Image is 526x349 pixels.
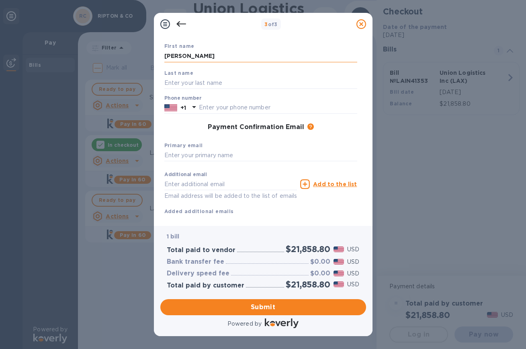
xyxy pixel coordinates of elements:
[334,259,344,265] img: USD
[347,258,359,266] p: USD
[164,77,357,89] input: Enter your last name
[164,103,177,112] img: US
[334,281,344,287] img: USD
[180,104,186,112] p: +1
[286,279,330,289] h2: $21,858.80
[334,271,344,276] img: USD
[164,50,357,62] input: Enter your first name
[164,150,357,162] input: Enter your primary name
[286,244,330,254] h2: $21,858.80
[164,178,297,190] input: Enter additional email
[160,299,366,315] button: Submit
[227,320,262,328] p: Powered by
[167,270,229,277] h3: Delivery speed fee
[334,246,344,252] img: USD
[347,280,359,289] p: USD
[264,21,268,27] span: 3
[167,246,235,254] h3: Total paid to vendor
[264,21,278,27] b: of 3
[164,43,194,49] b: First name
[164,96,201,101] label: Phone number
[265,318,299,328] img: Logo
[167,233,180,240] b: 1 bill
[310,270,330,277] h3: $0.00
[167,258,224,266] h3: Bank transfer fee
[347,245,359,254] p: USD
[164,142,203,148] b: Primary email
[164,70,194,76] b: Last name
[164,172,207,177] label: Additional email
[208,123,304,131] h3: Payment Confirmation Email
[167,302,360,312] span: Submit
[164,208,234,214] b: Added additional emails
[310,258,330,266] h3: $0.00
[347,269,359,278] p: USD
[167,282,244,289] h3: Total paid by customer
[164,191,297,201] p: Email address will be added to the list of emails
[199,102,357,114] input: Enter your phone number
[313,181,357,187] u: Add to the list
